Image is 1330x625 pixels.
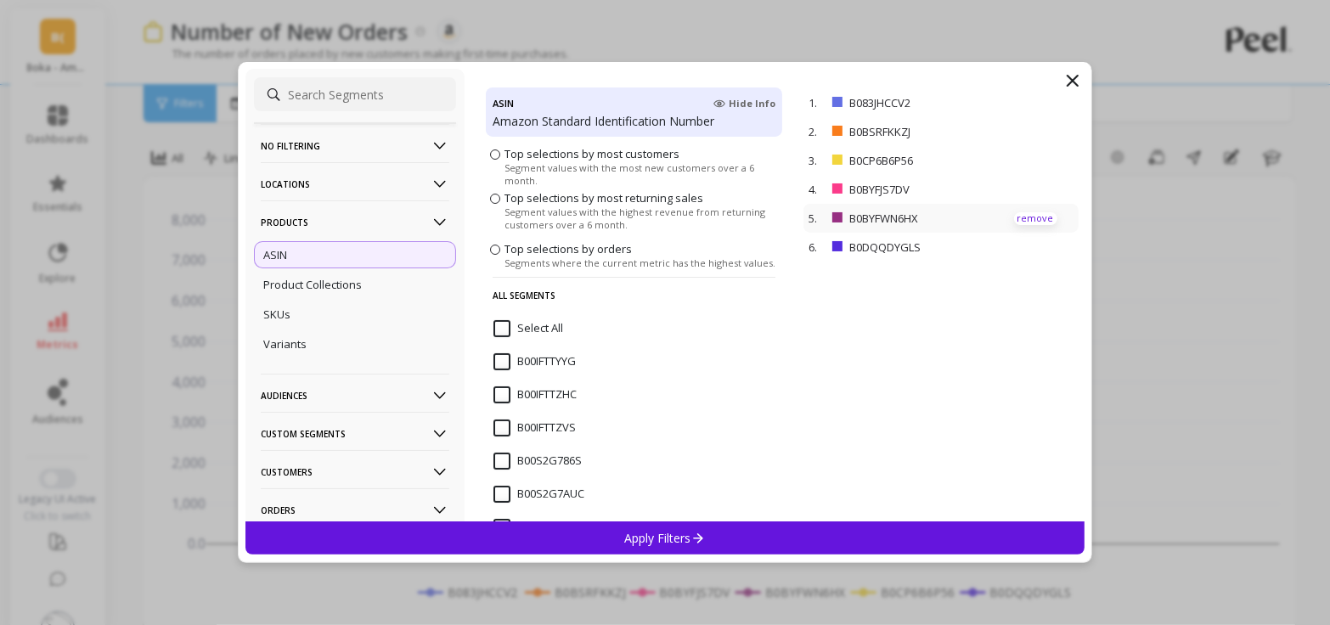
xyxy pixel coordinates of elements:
p: Customers [261,450,449,493]
p: B0BSRFKKZJ [849,124,992,139]
p: 5. [809,211,826,226]
p: Locations [261,162,449,206]
span: Select All [493,320,563,337]
span: Top selections by most returning sales [504,190,703,206]
p: 4. [809,182,826,197]
p: No filtering [261,124,449,167]
span: B00S2G7AUC [493,486,584,503]
p: 3. [809,153,826,168]
p: 6. [809,239,826,255]
p: Variants [263,336,307,352]
p: Audiences [261,374,449,417]
p: 2. [809,124,826,139]
p: All Segments [493,277,775,313]
p: B0CP6B6P56 [849,153,993,168]
p: Product Collections [263,277,362,292]
span: Segment values with the highest revenue from returning customers over a 6 month. [504,206,778,231]
span: B00IFTTZVS [493,419,576,436]
p: Amazon Standard Identification Number [493,113,775,130]
span: Hide Info [713,97,775,110]
p: ASIN [263,247,287,262]
p: B0DQQDYGLS [849,239,997,255]
p: B083JHCCV2 [849,95,992,110]
p: Products [261,200,449,244]
p: SKUs [263,307,290,322]
span: Top selections by orders [504,241,632,256]
p: 1. [809,95,826,110]
span: Segments where the current metric has the highest values. [504,256,775,269]
span: Segment values with the most new customers over a 6 month. [504,161,778,187]
p: Orders [261,488,449,532]
input: Search Segments [254,77,456,111]
span: B00IFTTZHC [493,386,577,403]
span: B010MX4E74 [493,519,582,536]
span: B00IFTTYYG [493,353,576,370]
p: Apply Filters [625,530,706,546]
p: remove [1014,212,1057,225]
p: B0BYFWN6HX [849,211,995,226]
p: B0BYFJS7DV [849,182,991,197]
span: B00S2G786S [493,453,582,470]
span: Top selections by most customers [504,146,679,161]
p: Custom Segments [261,412,449,455]
h4: ASIN [493,94,514,113]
